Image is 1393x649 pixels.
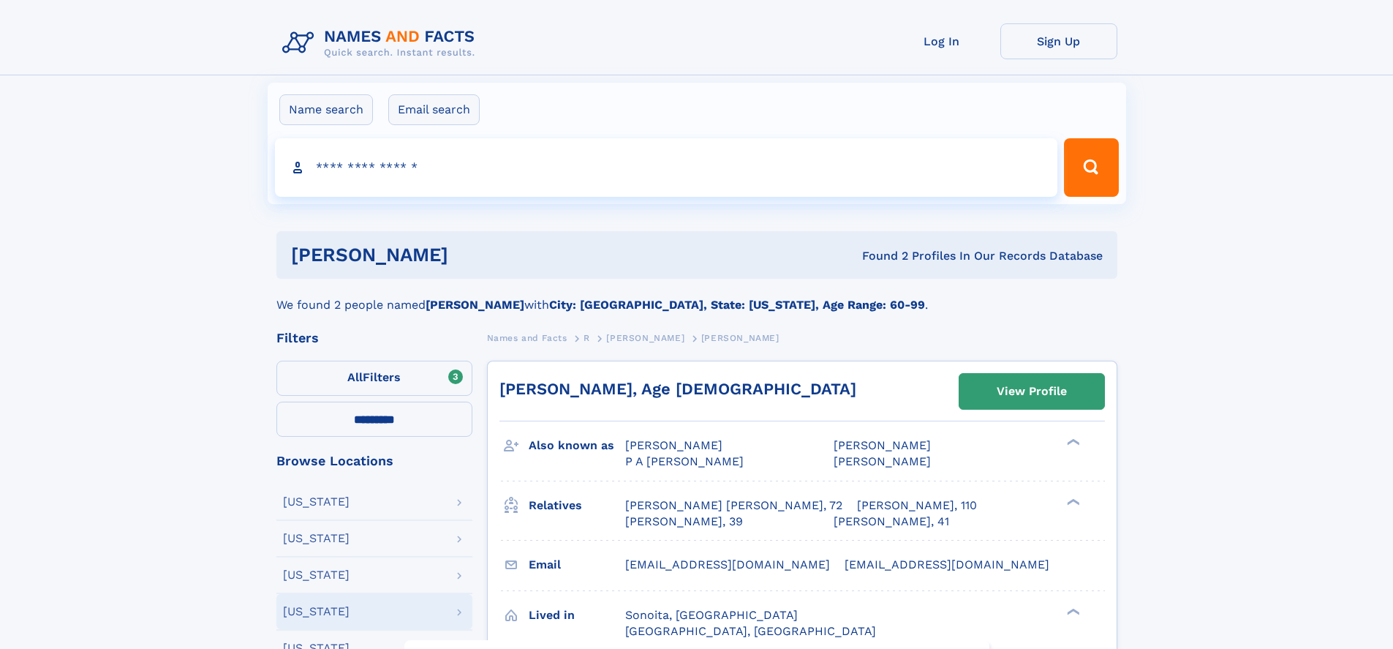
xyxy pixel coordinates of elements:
[834,438,931,452] span: [PERSON_NAME]
[388,94,480,125] label: Email search
[845,558,1049,571] span: [EMAIL_ADDRESS][DOMAIN_NAME]
[276,454,472,468] div: Browse Locations
[276,361,472,396] label: Filters
[499,380,856,398] a: [PERSON_NAME], Age [DEMOGRAPHIC_DATA]
[291,246,655,264] h1: [PERSON_NAME]
[625,514,743,530] a: [PERSON_NAME], 39
[857,498,977,514] a: [PERSON_NAME], 110
[625,624,876,638] span: [GEOGRAPHIC_DATA], [GEOGRAPHIC_DATA]
[529,493,625,518] h3: Relatives
[1063,497,1081,506] div: ❯
[347,370,363,384] span: All
[1063,607,1081,616] div: ❯
[426,298,524,312] b: [PERSON_NAME]
[834,514,949,530] a: [PERSON_NAME], 41
[276,279,1117,314] div: We found 2 people named with .
[529,603,625,628] h3: Lived in
[283,533,350,544] div: [US_STATE]
[625,608,798,622] span: Sonoita, [GEOGRAPHIC_DATA]
[283,606,350,618] div: [US_STATE]
[997,375,1067,408] div: View Profile
[625,558,830,571] span: [EMAIL_ADDRESS][DOMAIN_NAME]
[584,333,590,343] span: R
[625,498,842,514] a: [PERSON_NAME] [PERSON_NAME], 72
[883,23,1000,59] a: Log In
[1063,438,1081,447] div: ❯
[655,248,1103,264] div: Found 2 Profiles In Our Records Database
[283,569,350,581] div: [US_STATE]
[276,331,472,345] div: Filters
[606,329,684,347] a: [PERSON_NAME]
[584,329,590,347] a: R
[529,552,625,577] h3: Email
[959,374,1104,409] a: View Profile
[625,454,744,468] span: P A [PERSON_NAME]
[606,333,684,343] span: [PERSON_NAME]
[529,433,625,458] h3: Also known as
[275,138,1058,197] input: search input
[834,454,931,468] span: [PERSON_NAME]
[549,298,925,312] b: City: [GEOGRAPHIC_DATA], State: [US_STATE], Age Range: 60-99
[276,23,487,63] img: Logo Names and Facts
[625,438,722,452] span: [PERSON_NAME]
[1000,23,1117,59] a: Sign Up
[1064,138,1118,197] button: Search Button
[701,333,779,343] span: [PERSON_NAME]
[283,496,350,508] div: [US_STATE]
[279,94,373,125] label: Name search
[487,329,567,347] a: Names and Facts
